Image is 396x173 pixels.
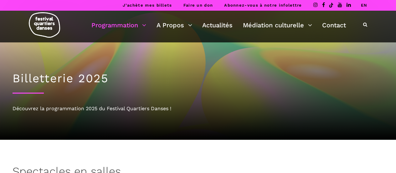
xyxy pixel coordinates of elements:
img: logo-fqd-med [29,12,60,38]
a: Programmation [91,20,146,30]
a: Faire un don [183,3,213,8]
a: Actualités [202,20,233,30]
a: J’achète mes billets [122,3,172,8]
a: A Propos [157,20,192,30]
div: Découvrez la programmation 2025 du Festival Quartiers Danses ! [13,105,383,113]
a: Contact [322,20,346,30]
h1: Billetterie 2025 [13,72,383,85]
a: Abonnez-vous à notre infolettre [224,3,302,8]
a: Médiation culturelle [243,20,312,30]
a: EN [361,3,367,8]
